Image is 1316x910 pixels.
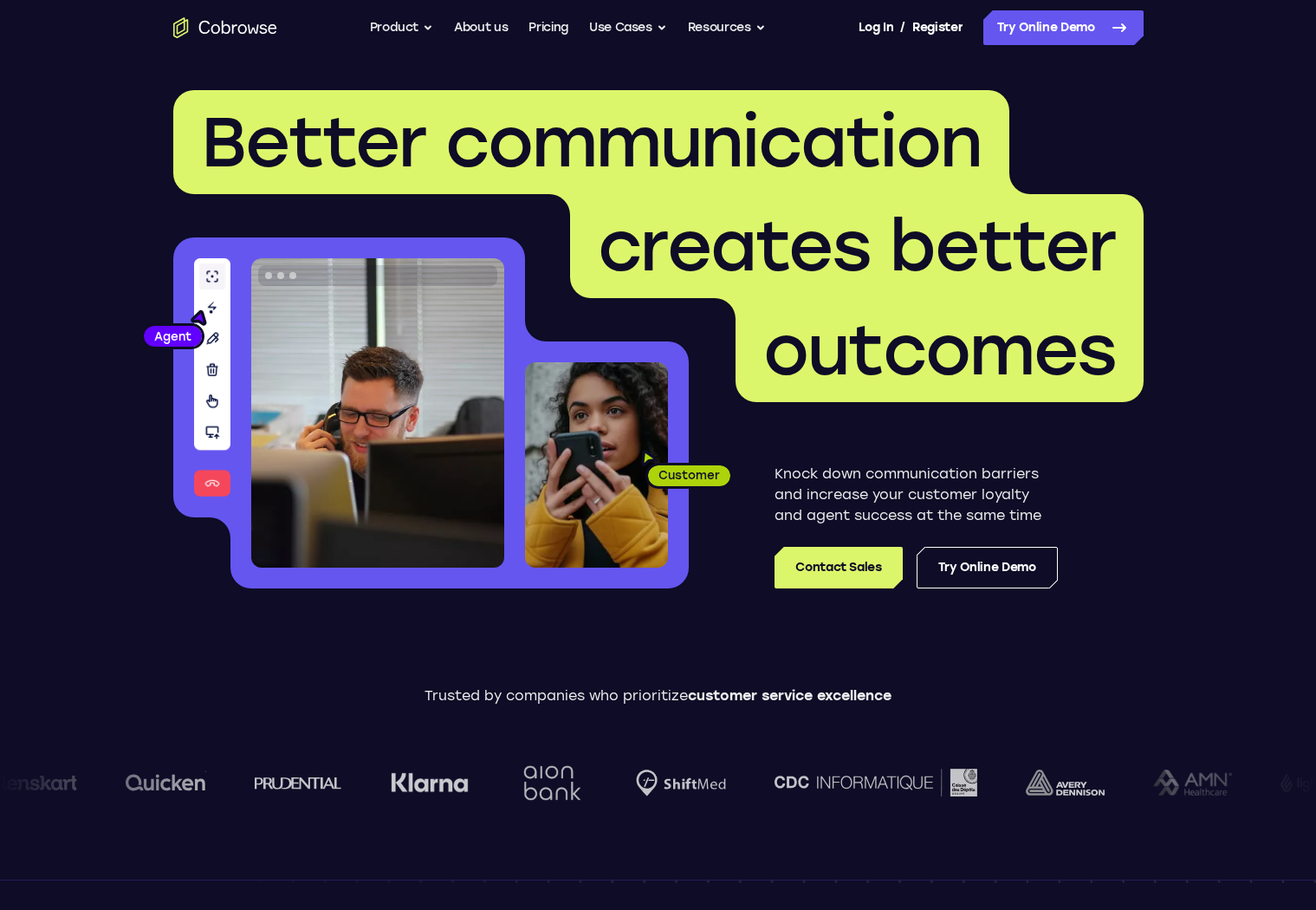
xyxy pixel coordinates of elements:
span: customer service excellence [688,687,891,704]
a: Register [912,10,963,45]
img: CDC Informatique [774,769,976,796]
img: avery-dennison [1025,770,1104,796]
a: About us [454,10,508,45]
img: A customer holding their phone [525,362,668,568]
span: creates better [598,205,1116,288]
span: Better communication [201,101,982,184]
a: Try Online Demo [917,547,1058,588]
img: A customer support agent talking on the phone [251,258,504,568]
img: Aion Bank [516,748,587,818]
button: Product [370,10,434,45]
a: Contact Sales [775,547,902,588]
button: Resources [688,10,766,45]
p: Knock down communication barriers and increase your customer loyalty and agent success at the sam... [775,464,1058,526]
img: Klarna [390,772,468,793]
a: Try Online Demo [983,10,1144,45]
a: Log In [859,10,893,45]
img: Shiftmed [635,770,725,796]
span: / [900,17,905,38]
button: Use Cases [589,10,667,45]
a: Pricing [528,10,568,45]
a: Go to the home page [173,17,277,38]
img: prudential [254,776,341,790]
span: outcomes [763,309,1116,392]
